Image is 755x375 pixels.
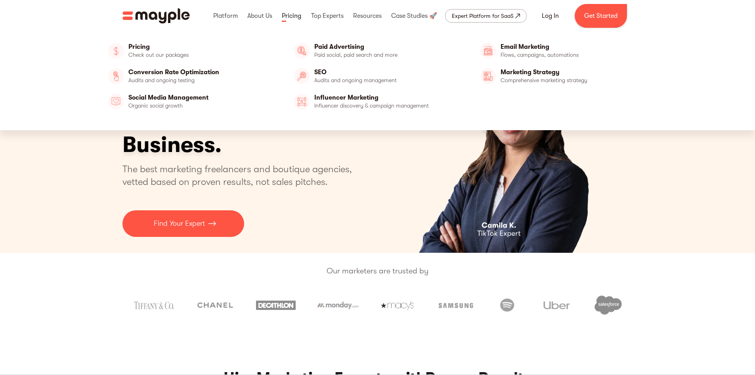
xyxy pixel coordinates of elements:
p: Find Your Expert [154,218,205,229]
div: 2 of 4 [385,32,633,253]
a: Find Your Expert [122,210,244,237]
a: Expert Platform for SaaS [445,9,527,23]
a: Get Started [575,4,627,28]
div: Top Experts [309,3,346,29]
a: Log In [532,6,568,25]
a: home [122,8,190,23]
div: Platform [211,3,240,29]
div: About Us [245,3,274,29]
p: The best marketing freelancers and boutique agencies, vetted based on proven results, not sales p... [122,163,361,188]
img: Mayple logo [122,8,190,23]
div: Pricing [280,3,303,29]
iframe: Chat Widget [715,337,755,375]
div: carousel [385,32,633,253]
div: Expert Platform for SaaS [452,11,514,21]
div: Resources [351,3,384,29]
